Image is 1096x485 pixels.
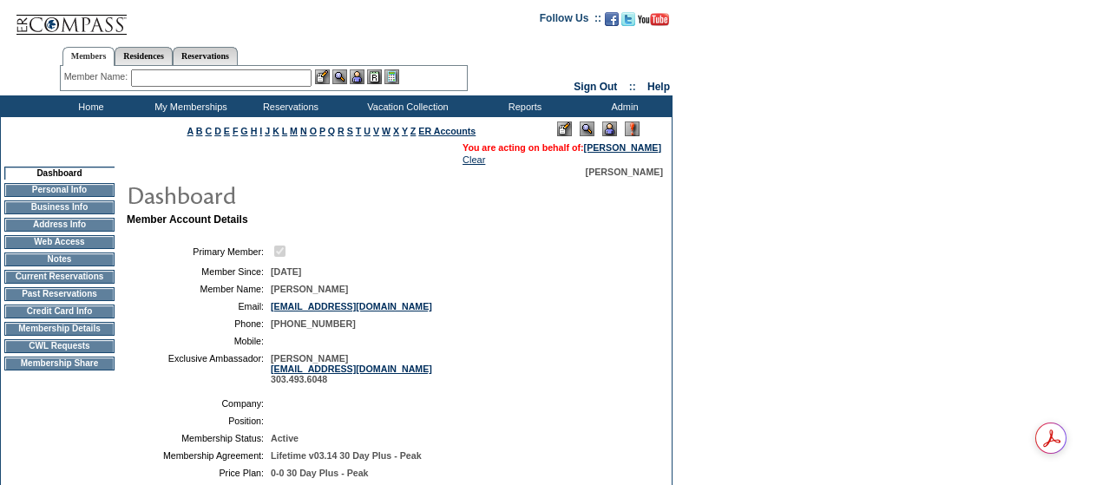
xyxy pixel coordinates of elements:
a: Residences [115,47,173,65]
img: b_calculator.gif [384,69,399,84]
img: b_edit.gif [315,69,330,84]
a: Help [647,81,670,93]
a: Sign Out [574,81,617,93]
a: Subscribe to our YouTube Channel [638,17,669,28]
div: Member Name: [64,69,131,84]
a: Members [62,47,115,66]
img: Become our fan on Facebook [605,12,619,26]
img: Subscribe to our YouTube Channel [638,13,669,26]
a: Become our fan on Facebook [605,17,619,28]
span: :: [629,81,636,93]
img: View [332,69,347,84]
img: Impersonate [350,69,364,84]
img: Follow us on Twitter [621,12,635,26]
a: Reservations [173,47,238,65]
a: Follow us on Twitter [621,17,635,28]
img: Reservations [367,69,382,84]
td: Follow Us :: [540,10,601,31]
